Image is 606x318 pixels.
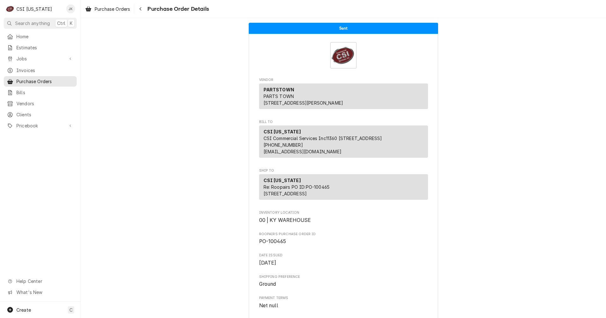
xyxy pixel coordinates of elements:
[16,89,74,96] span: Bills
[264,94,343,106] span: PARTS TOWN [STREET_ADDRESS][PERSON_NAME]
[4,76,77,87] a: Purchase Orders
[66,4,75,13] div: Jeff Kuehl's Avatar
[249,23,438,34] div: Status
[259,210,428,215] span: Inventory Location
[264,87,294,92] strong: PARTSTOWN
[259,77,428,83] span: Vendor
[259,253,428,266] div: Date Issued
[259,125,428,158] div: Bill To
[259,174,428,200] div: Ship To
[259,303,278,309] span: Net null
[4,98,77,109] a: Vendors
[259,281,276,287] span: Ground
[259,296,428,301] span: Payment Terms
[135,4,146,14] button: Navigate back
[259,280,428,288] span: Shipping Preference
[259,119,428,161] div: Purchase Order Bill To
[259,119,428,125] span: Bill To
[4,87,77,98] a: Bills
[66,4,75,13] div: JK
[4,120,77,131] a: Go to Pricebook
[16,67,74,74] span: Invoices
[259,217,428,224] span: Inventory Location
[259,210,428,224] div: Inventory Location
[83,4,133,14] a: Purchase Orders
[4,18,77,29] button: Search anythingCtrlK
[264,184,330,190] span: Re: Roopairs PO ID: PO-100465
[259,274,428,279] span: Shipping Preference
[259,232,428,237] span: Roopairs Purchase Order ID
[6,4,15,13] div: C
[69,307,73,313] span: C
[264,136,382,141] span: CSI Commercial Services Inc11360 [STREET_ADDRESS]
[16,44,74,51] span: Estimates
[16,289,73,296] span: What's New
[16,278,73,284] span: Help Center
[259,77,428,112] div: Purchase Order Vendor
[4,109,77,120] a: Clients
[339,26,348,30] span: Sent
[57,20,65,27] span: Ctrl
[95,6,130,12] span: Purchase Orders
[259,296,428,309] div: Payment Terms
[4,31,77,42] a: Home
[4,276,77,286] a: Go to Help Center
[259,125,428,160] div: Bill To
[264,149,342,154] a: [EMAIL_ADDRESS][DOMAIN_NAME]
[264,129,301,134] strong: CSI [US_STATE]
[264,142,303,148] a: [PHONE_NUMBER]
[264,178,301,183] strong: CSI [US_STATE]
[4,287,77,297] a: Go to What's New
[16,6,52,12] div: CSI [US_STATE]
[259,83,428,112] div: Vendor
[4,42,77,53] a: Estimates
[330,42,357,69] img: Logo
[16,55,64,62] span: Jobs
[16,78,74,85] span: Purchase Orders
[259,260,276,266] span: [DATE]
[16,33,74,40] span: Home
[259,259,428,267] span: Date Issued
[259,302,428,309] span: Payment Terms
[146,5,209,13] span: Purchase Order Details
[16,122,64,129] span: Pricebook
[6,4,15,13] div: CSI Kentucky's Avatar
[259,217,311,223] span: 00 | KY WAREHOUSE
[264,191,307,196] span: [STREET_ADDRESS]
[4,53,77,64] a: Go to Jobs
[259,174,428,202] div: Ship To
[16,307,31,313] span: Create
[259,232,428,245] div: Roopairs Purchase Order ID
[15,20,50,27] span: Search anything
[259,238,286,244] span: PO-100465
[259,168,428,173] span: Ship To
[16,111,74,118] span: Clients
[259,83,428,109] div: Vendor
[259,274,428,288] div: Shipping Preference
[259,253,428,258] span: Date Issued
[4,65,77,76] a: Invoices
[259,168,428,203] div: Purchase Order Ship To
[70,20,73,27] span: K
[16,100,74,107] span: Vendors
[259,238,428,245] span: Roopairs Purchase Order ID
